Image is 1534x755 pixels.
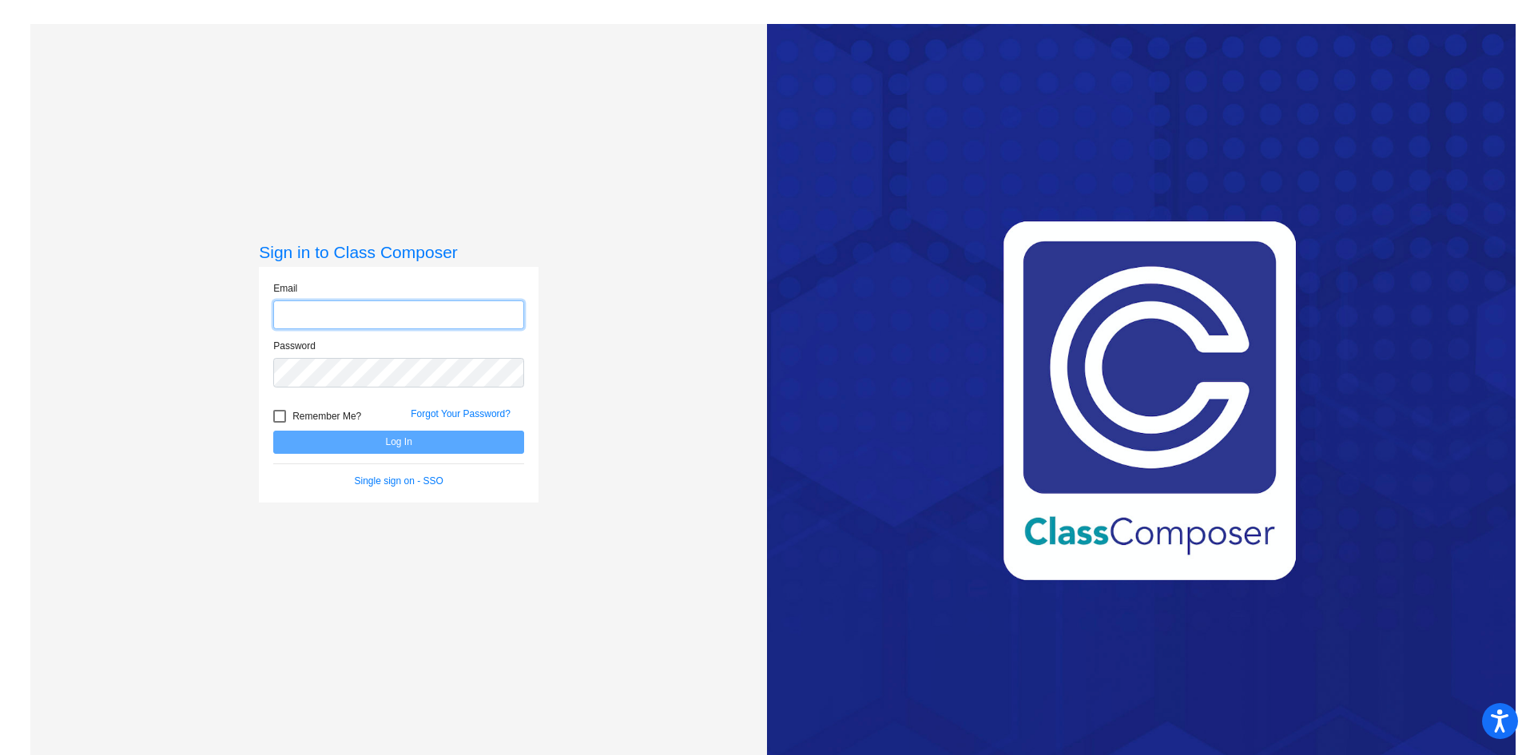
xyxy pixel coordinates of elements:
h3: Sign in to Class Composer [259,242,538,262]
label: Password [273,339,316,353]
button: Log In [273,431,524,454]
a: Single sign on - SSO [355,475,443,487]
span: Remember Me? [292,407,361,426]
a: Forgot Your Password? [411,408,511,419]
label: Email [273,281,297,296]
